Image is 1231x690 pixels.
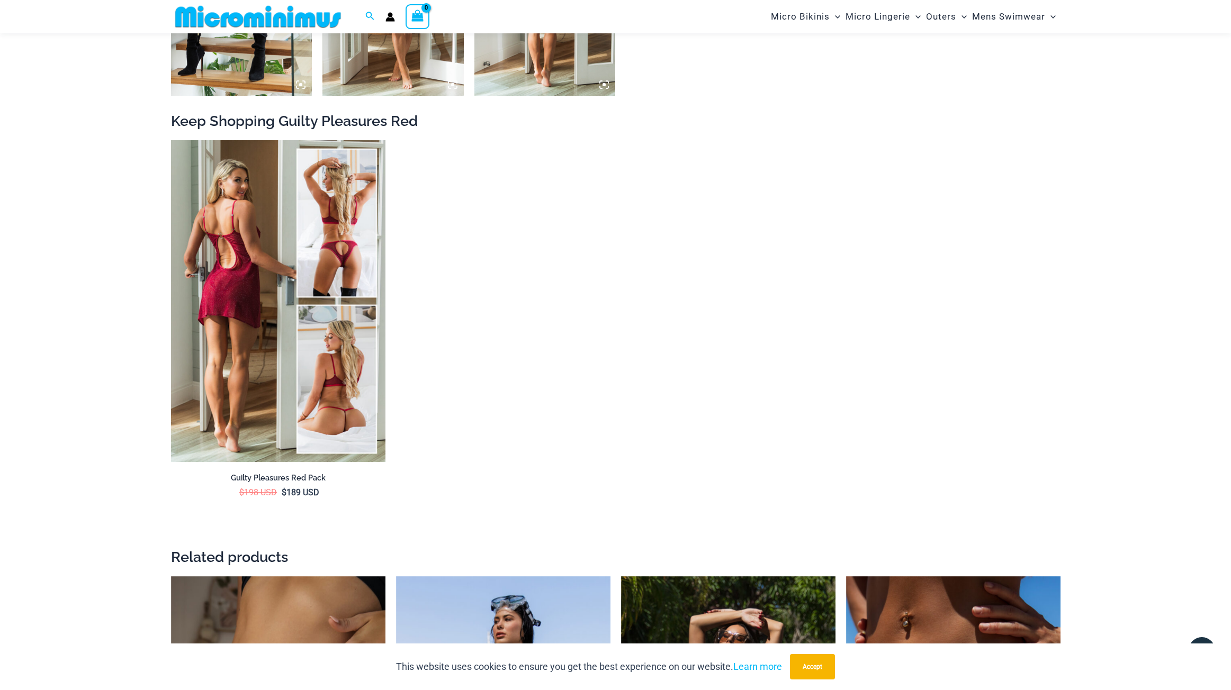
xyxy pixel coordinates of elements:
[365,10,375,23] a: Search icon link
[239,487,277,497] bdi: 198 USD
[239,487,244,497] span: $
[171,473,385,483] h2: Guilty Pleasures Red Pack
[406,4,430,29] a: View Shopping Cart, empty
[790,654,835,679] button: Accept
[923,3,969,30] a: OutersMenu ToggleMenu Toggle
[733,661,782,672] a: Learn more
[969,3,1058,30] a: Mens SwimwearMenu ToggleMenu Toggle
[1045,3,1056,30] span: Menu Toggle
[171,473,385,487] a: Guilty Pleasures Red Pack
[767,2,1061,32] nav: Site Navigation
[171,5,345,29] img: MM SHOP LOGO FLAT
[843,3,923,30] a: Micro LingerieMenu ToggleMenu Toggle
[830,3,840,30] span: Menu Toggle
[282,487,286,497] span: $
[171,112,1061,130] h2: Keep Shopping Guilty Pleasures Red
[171,548,1061,566] h2: Related products
[956,3,967,30] span: Menu Toggle
[171,140,385,462] img: Guilty Pleasures Red Collection Pack B
[846,3,910,30] span: Micro Lingerie
[910,3,921,30] span: Menu Toggle
[972,3,1045,30] span: Mens Swimwear
[385,12,395,22] a: Account icon link
[282,487,319,497] bdi: 189 USD
[768,3,843,30] a: Micro BikinisMenu ToggleMenu Toggle
[396,659,782,675] p: This website uses cookies to ensure you get the best experience on our website.
[171,140,385,462] a: Guilty Pleasures Red Collection Pack FGuilty Pleasures Red Collection Pack BGuilty Pleasures Red ...
[926,3,956,30] span: Outers
[771,3,830,30] span: Micro Bikinis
